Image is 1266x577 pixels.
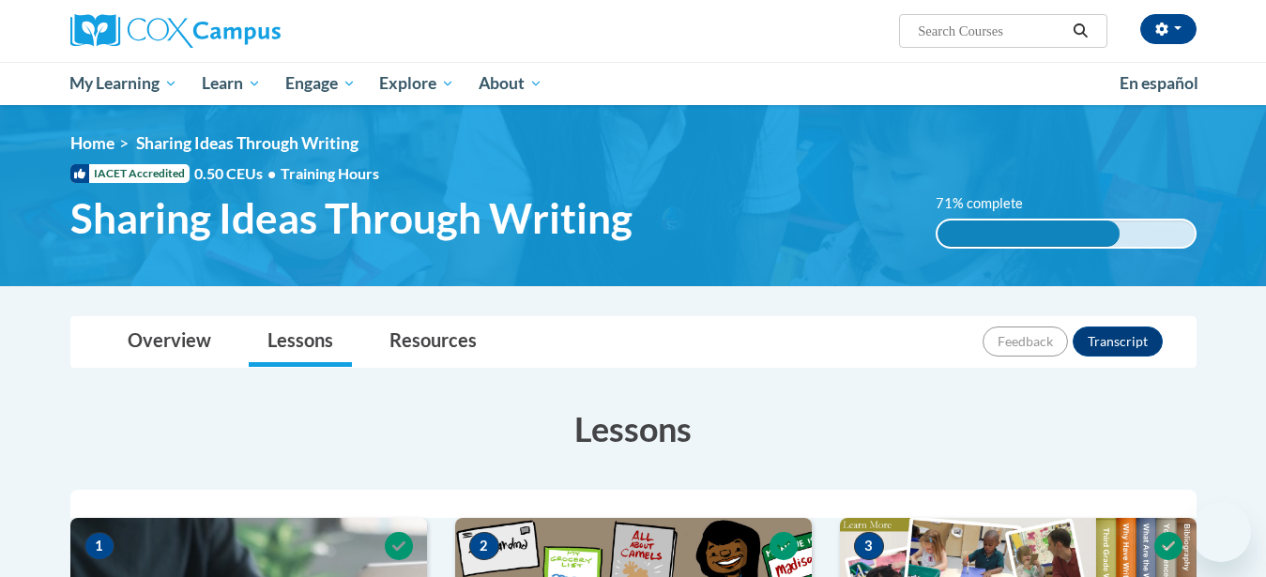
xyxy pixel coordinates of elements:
a: En español [1107,64,1211,103]
span: Training Hours [281,164,379,182]
h3: Lessons [70,405,1197,452]
div: Main menu [42,62,1225,105]
a: Home [70,133,114,153]
span: Engage [285,72,356,95]
span: Learn [202,72,261,95]
span: 2 [469,532,499,560]
label: 71% complete [936,193,1044,214]
span: My Learning [69,72,177,95]
a: Engage [273,62,368,105]
a: Cox Campus [70,14,427,48]
a: Learn [190,62,273,105]
a: Lessons [249,317,352,367]
span: IACET Accredited [70,164,190,183]
span: Explore [379,72,454,95]
span: 0.50 CEUs [194,163,281,184]
button: Feedback [983,326,1068,357]
span: About [479,72,542,95]
a: My Learning [58,62,191,105]
button: Account Settings [1140,14,1197,44]
span: • [267,164,276,182]
img: Cox Campus [70,14,281,48]
input: Search Courses [916,20,1066,42]
iframe: Button to launch messaging window [1191,502,1251,562]
span: En español [1120,73,1198,93]
span: 3 [854,532,884,560]
a: Overview [109,317,230,367]
a: Explore [367,62,466,105]
a: Resources [371,317,496,367]
span: 1 [84,532,114,560]
div: 71% complete [938,220,1120,247]
span: Sharing Ideas Through Writing [136,133,358,153]
span: Sharing Ideas Through Writing [70,193,633,243]
button: Search [1066,20,1094,42]
button: Transcript [1073,326,1163,357]
a: About [466,62,555,105]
